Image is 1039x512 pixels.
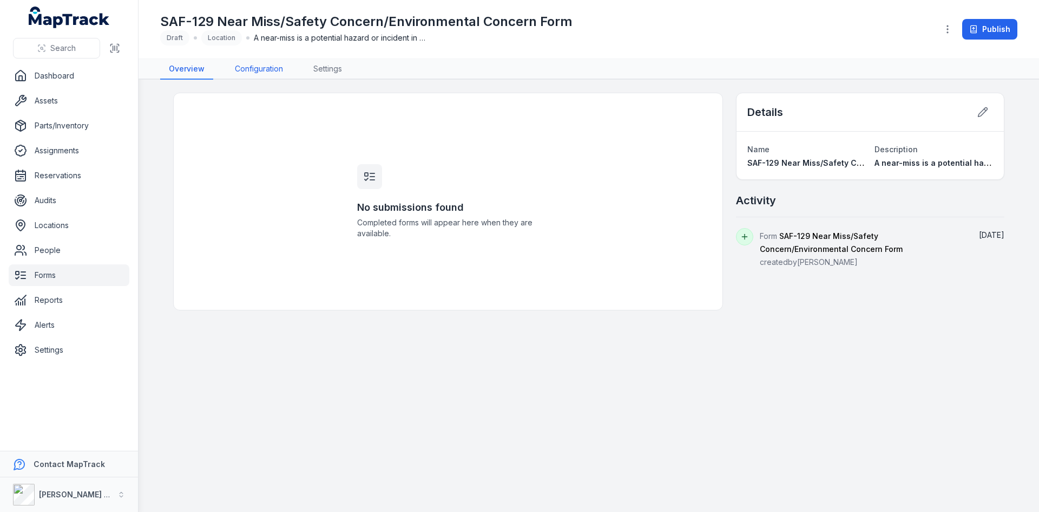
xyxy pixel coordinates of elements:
[962,19,1017,40] button: Publish
[9,239,129,261] a: People
[979,230,1004,239] span: [DATE]
[9,90,129,112] a: Assets
[760,231,903,267] span: Form created by [PERSON_NAME]
[226,59,292,80] a: Configuration
[357,217,539,239] span: Completed forms will appear here when they are available.
[254,33,427,43] span: A near-miss is a potential hazard or incident in which no property was damaged and no personal in...
[747,158,998,167] span: SAF-129 Near Miss/Safety Concern/Environmental Concern Form
[9,264,129,286] a: Forms
[9,115,129,137] a: Parts/Inventory
[760,231,903,254] span: SAF-129 Near Miss/Safety Concern/Environmental Concern Form
[13,38,100,59] button: Search
[9,165,129,186] a: Reservations
[39,490,128,499] strong: [PERSON_NAME] Group
[34,459,105,469] strong: Contact MapTrack
[160,13,573,30] h1: SAF-129 Near Miss/Safety Concern/Environmental Concern Form
[874,145,918,154] span: Description
[160,30,189,46] div: Draft
[9,190,129,211] a: Audits
[50,43,76,54] span: Search
[9,339,129,361] a: Settings
[736,193,776,208] h2: Activity
[9,140,129,161] a: Assignments
[9,289,129,311] a: Reports
[747,105,783,120] h2: Details
[747,145,770,154] span: Name
[201,30,242,46] div: Location
[9,65,129,87] a: Dashboard
[160,59,213,80] a: Overview
[979,230,1004,239] time: 9/10/2025, 12:27:35 PM
[305,59,351,80] a: Settings
[9,314,129,336] a: Alerts
[29,7,110,28] a: MapTrack
[9,215,129,236] a: Locations
[357,200,539,215] h3: No submissions found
